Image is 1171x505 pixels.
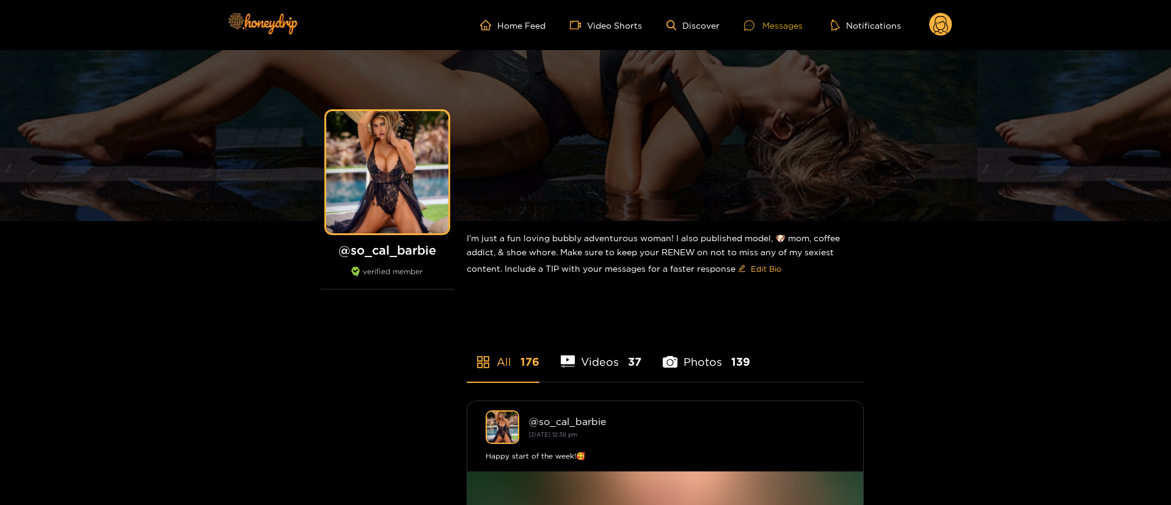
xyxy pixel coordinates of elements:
[735,259,784,278] button: editEdit Bio
[731,354,750,369] span: 139
[520,354,539,369] span: 176
[827,19,905,31] button: Notifications
[663,327,750,382] li: Photos
[738,264,746,274] span: edit
[744,18,803,32] div: Messages
[529,416,845,427] div: @ so_cal_barbie
[476,355,491,369] span: appstore
[467,327,539,382] li: All
[467,221,864,288] div: I’m just a fun loving bubbly adventurous woman! I also published model, 🐶 mom, coffee addict, & s...
[480,20,545,31] a: Home Feed
[320,242,454,258] h1: @ so_cal_barbie
[570,20,642,31] a: Video Shorts
[486,410,519,444] img: so_cal_barbie
[486,450,845,462] div: Happy start of the week!🥰
[529,431,577,438] small: [DATE] 12:38 pm
[666,20,720,31] a: Discover
[628,354,641,369] span: 37
[480,20,497,31] span: home
[320,267,454,289] div: verified member
[561,327,642,382] li: Videos
[570,20,587,31] span: video-camera
[751,263,781,275] span: Edit Bio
